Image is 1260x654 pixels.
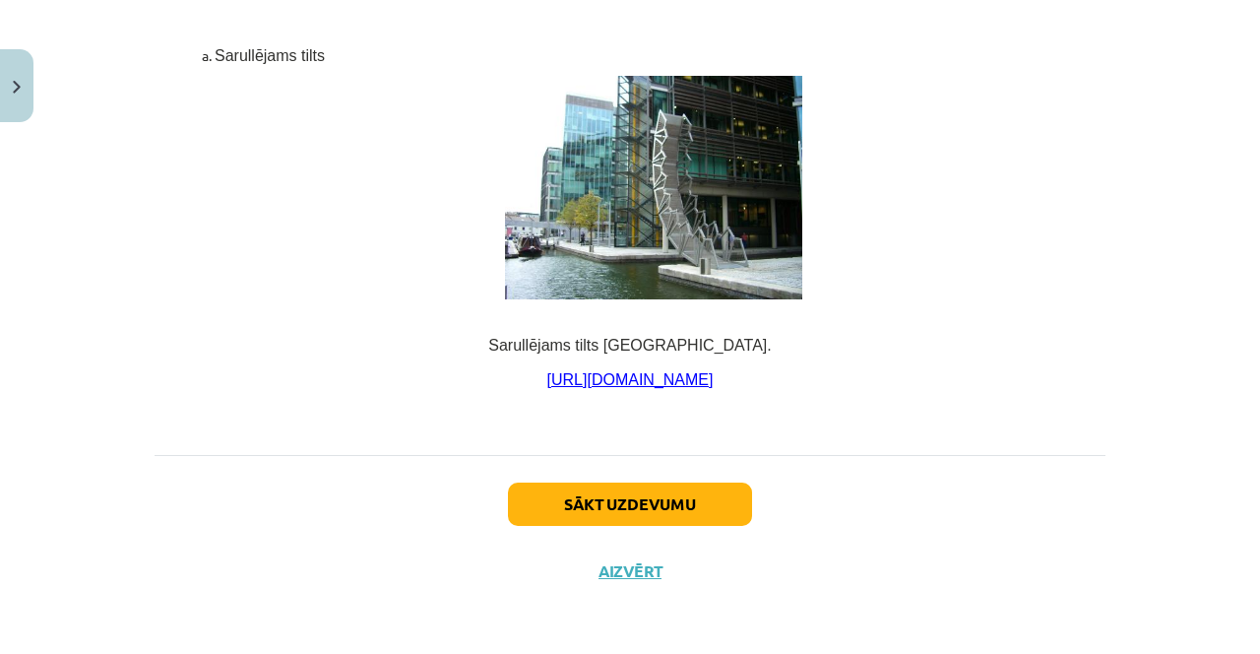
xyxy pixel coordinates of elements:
span: Sarullējams tilts [GEOGRAPHIC_DATA]. [488,337,771,354]
button: Aizvērt [593,561,667,581]
span: Sarullējams tilts [215,47,325,64]
a: [URL][DOMAIN_NAME] [547,371,714,388]
img: Cool &quot;Rolling Bridge&quot; at Paddington Basin, London: pics [505,76,802,299]
button: Sākt uzdevumu [508,483,752,526]
img: icon-close-lesson-0947bae3869378f0d4975bcd49f059093ad1ed9edebbc8119c70593378902aed.svg [13,81,21,94]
